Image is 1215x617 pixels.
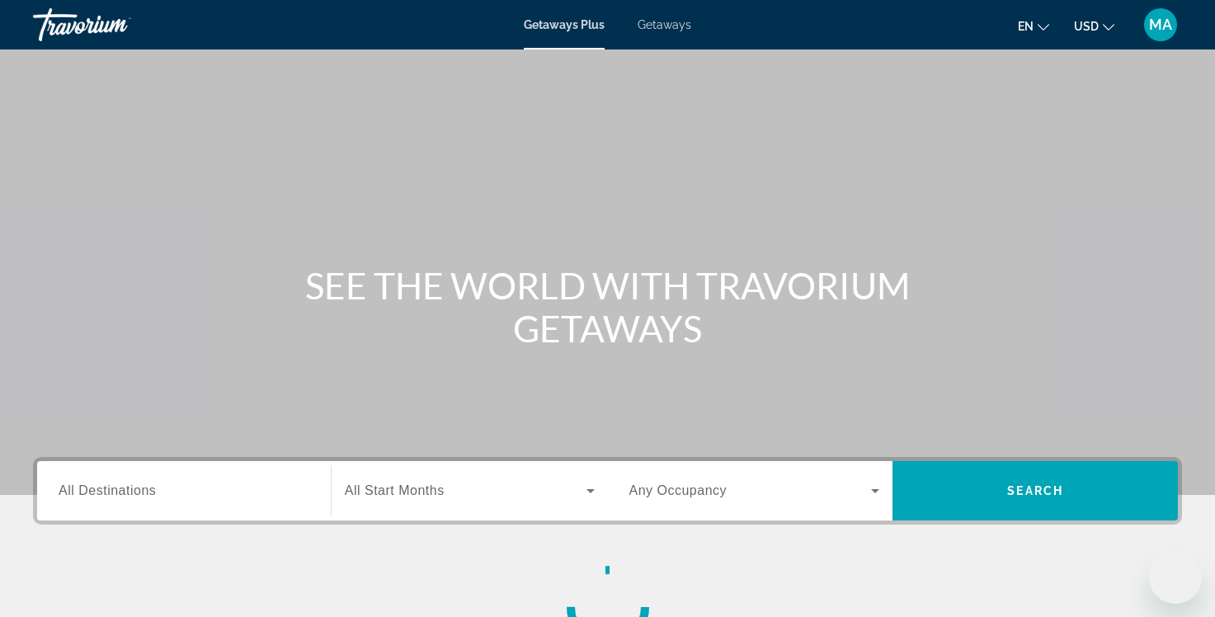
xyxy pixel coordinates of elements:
button: User Menu [1139,7,1182,42]
a: Getaways [638,18,691,31]
a: Getaways Plus [524,18,605,31]
span: USD [1074,20,1099,33]
span: All Start Months [345,483,445,497]
iframe: Кнопка запуска окна обмена сообщениями [1149,551,1202,604]
a: Travorium [33,3,198,46]
span: All Destinations [59,483,156,497]
button: Change language [1018,14,1049,38]
span: Any Occupancy [629,483,728,497]
span: Search [1007,484,1063,497]
span: en [1018,20,1034,33]
span: MA [1149,16,1172,33]
div: Search widget [37,461,1178,520]
button: Change currency [1074,14,1114,38]
button: Search [892,461,1178,520]
h1: SEE THE WORLD WITH TRAVORIUM GETAWAYS [299,264,917,350]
